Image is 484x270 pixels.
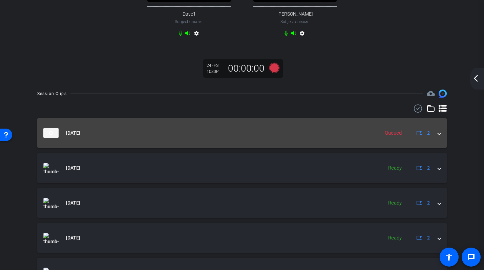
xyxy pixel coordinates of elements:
img: thumb-nail [43,198,59,208]
mat-icon: arrow_back_ios_new [472,74,480,82]
mat-expansion-panel-header: thumb-nail[DATE]Queued2 [37,118,447,148]
span: - [188,19,189,24]
span: Dave1 [183,11,196,17]
span: [DATE] [66,234,80,242]
mat-icon: settings [192,31,201,39]
img: Session clips [439,90,447,98]
span: Destinations for your clips [427,90,435,98]
span: [DATE] [66,130,80,137]
span: Subject [280,19,309,25]
mat-expansion-panel-header: thumb-nail[DATE]Ready2 [37,223,447,253]
div: Ready [385,199,405,207]
div: Session Clips [37,90,67,97]
div: Queued [381,129,405,137]
div: 24 [207,63,224,68]
mat-expansion-panel-header: thumb-nail[DATE]Ready2 [37,153,447,183]
span: [DATE] [66,165,80,172]
img: thumb-nail [43,163,59,173]
mat-icon: settings [298,31,306,39]
mat-icon: accessibility [445,253,453,261]
span: - [294,19,295,24]
mat-expansion-panel-header: thumb-nail[DATE]Ready2 [37,188,447,218]
span: [PERSON_NAME] [277,11,313,17]
img: thumb-nail [43,233,59,243]
div: 1080P [207,69,224,74]
mat-icon: cloud_upload [427,90,435,98]
span: 2 [427,130,430,137]
span: 2 [427,165,430,172]
span: [DATE] [66,199,80,207]
span: 2 [427,199,430,207]
div: Ready [385,234,405,242]
span: Subject [175,19,204,25]
div: 00:00:00 [224,63,269,74]
mat-icon: message [467,253,475,261]
img: thumb-nail [43,128,59,138]
div: Ready [385,164,405,172]
span: Chrome [295,20,309,24]
span: FPS [211,63,218,68]
span: Chrome [189,20,204,24]
span: 2 [427,234,430,242]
